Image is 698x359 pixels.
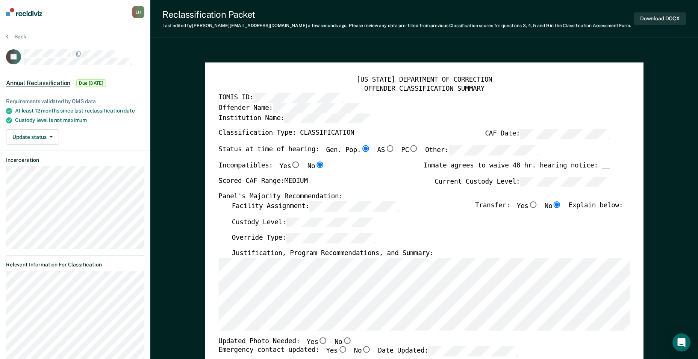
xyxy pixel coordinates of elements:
[218,176,307,187] label: Scored CAF Range: MEDIUM
[286,218,375,228] input: Custody Level:
[273,103,362,113] input: Offender Name:
[377,145,394,155] label: AS
[218,103,362,113] label: Offender Name:
[291,161,301,168] input: Yes
[286,233,375,243] input: Override Type:
[218,129,354,140] label: Classification Type: CLASSIFICATION
[162,23,631,28] div: Last edited by [PERSON_NAME][EMAIL_ADDRESS][DOMAIN_NAME] . Please review any data pre-filled from...
[218,84,630,93] div: OFFENDER CLASSIFICATION SUMMARY
[253,93,343,103] input: TOMIS ID:
[528,201,538,208] input: Yes
[218,76,630,85] div: [US_STATE] DEPARTMENT OF CORRECTION
[672,333,690,351] div: Open Intercom Messenger
[520,129,609,140] input: CAF Date:
[6,79,70,87] span: Annual Reclassification
[545,201,562,211] label: No
[132,6,144,18] button: LH
[385,145,395,152] input: AS
[132,6,144,18] div: L H
[232,233,375,243] label: Override Type:
[6,129,59,145] button: Update status
[232,249,433,258] label: Justification, Program Recommendations, and Summary:
[516,201,538,211] label: Yes
[162,9,631,20] div: Reclassification Packet
[15,108,144,114] div: At least 12 months since last reclassification
[306,337,327,347] label: Yes
[342,337,352,344] input: No
[354,347,371,357] label: No
[6,8,42,16] img: Recidiviz
[218,93,343,103] label: TOMIS ID:
[634,12,686,25] button: Download DOCX
[15,117,144,123] div: Custody level is not
[475,201,623,218] div: Transfer: Explain below:
[326,145,370,155] label: Gen. Pop.
[428,347,518,357] input: Date Updated:
[232,218,375,228] label: Custody Level:
[326,347,347,357] label: Yes
[6,98,144,105] div: Requirements validated by OMS data
[362,347,371,353] input: No
[361,145,371,152] input: Gen. Pop.
[279,161,300,171] label: Yes
[218,113,374,123] label: Institution Name:
[6,157,144,163] dt: Incarceration
[401,145,418,155] label: PC
[6,33,26,40] button: Back
[409,145,419,152] input: PC
[309,201,399,211] input: Facility Assignment:
[335,337,352,347] label: No
[425,145,538,155] label: Other:
[218,193,610,201] div: Panel's Majority Recommendation:
[76,79,106,87] span: Due [DATE]
[423,161,609,177] div: Inmate agrees to waive 48 hr. hearing notice: __
[435,176,610,187] label: Current Custody Level:
[520,176,609,187] input: Current Custody Level:
[6,262,144,268] dt: Relevant Information For Classification
[124,108,135,114] span: date
[232,201,399,211] label: Facility Assignment:
[218,145,538,161] div: Status at time of hearing:
[63,117,87,123] span: maximum
[552,201,562,208] input: No
[485,129,609,140] label: CAF Date:
[318,337,328,344] input: Yes
[448,145,538,155] input: Other:
[307,161,324,171] label: No
[285,113,374,123] input: Institution Name:
[308,23,347,28] span: a few seconds ago
[378,347,518,357] label: Date Updated:
[338,347,347,353] input: Yes
[218,161,325,177] div: Incompatibles:
[218,337,352,347] div: Updated Photo Needed:
[315,161,325,168] input: No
